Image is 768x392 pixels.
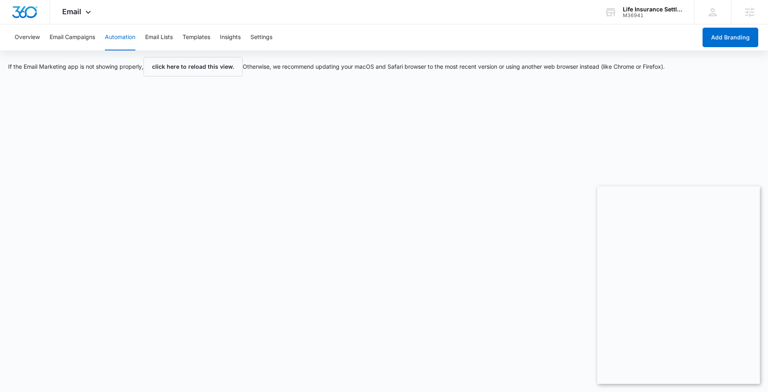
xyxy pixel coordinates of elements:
div: account id [623,13,682,18]
div: account name [623,6,682,13]
button: Templates [183,24,210,50]
button: click here to reload this view. [144,57,243,76]
button: Add Branding [703,28,758,47]
button: Insights [220,24,241,50]
button: Automation [105,24,135,50]
span: Email [62,7,81,16]
button: Settings [250,24,272,50]
button: Email Lists [145,24,173,50]
button: Overview [15,24,40,50]
p: If the Email Marketing app is not showing properly, Otherwise, we recommend updating your macOS a... [8,57,665,76]
button: Email Campaigns [50,24,95,50]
